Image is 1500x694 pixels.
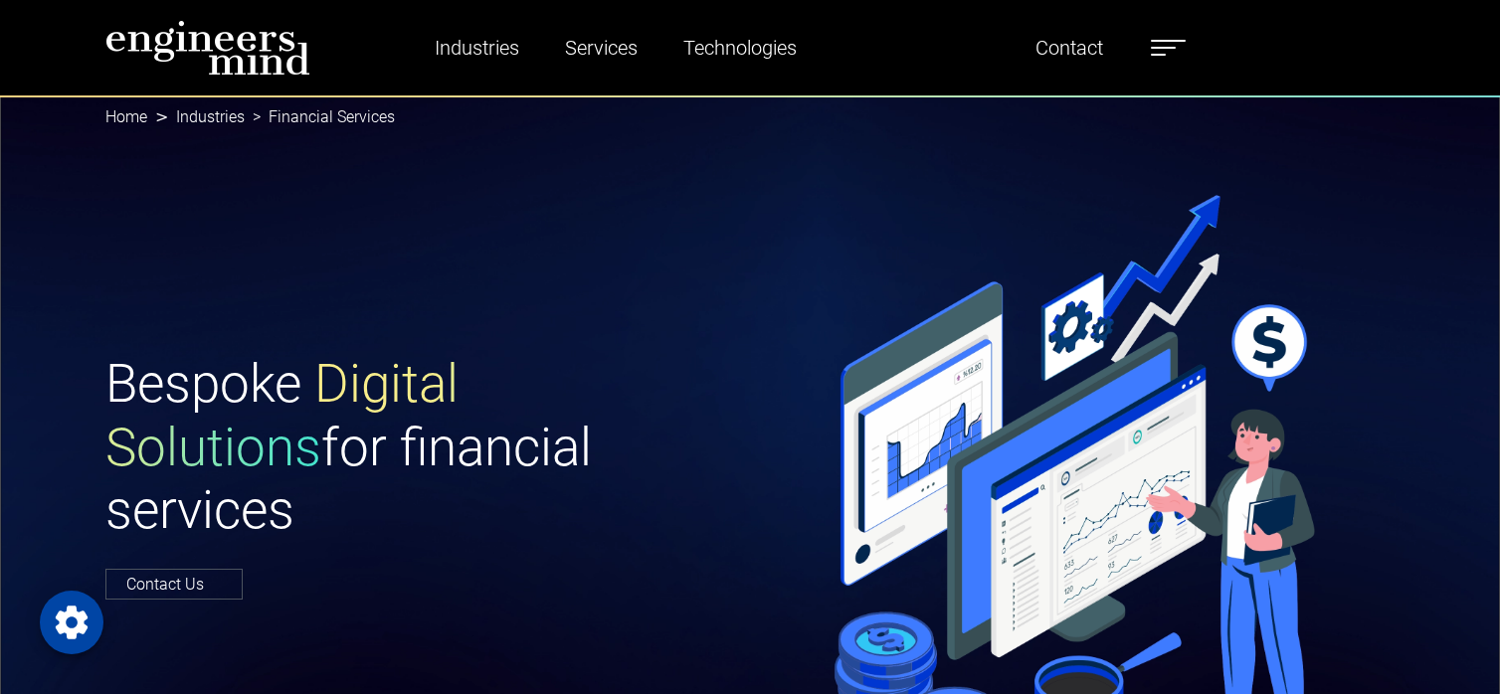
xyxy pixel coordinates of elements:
a: Technologies [675,25,805,71]
nav: breadcrumb [105,95,1395,139]
span: Digital Solutions [105,353,459,478]
a: Services [557,25,646,71]
a: Contact [1028,25,1111,71]
a: Contact Us [105,569,243,600]
a: Industries [427,25,527,71]
img: logo [105,20,310,76]
h1: Bespoke for financial services [105,353,738,543]
a: Industries [176,107,245,126]
li: Financial Services [245,105,395,129]
a: Home [105,107,147,126]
